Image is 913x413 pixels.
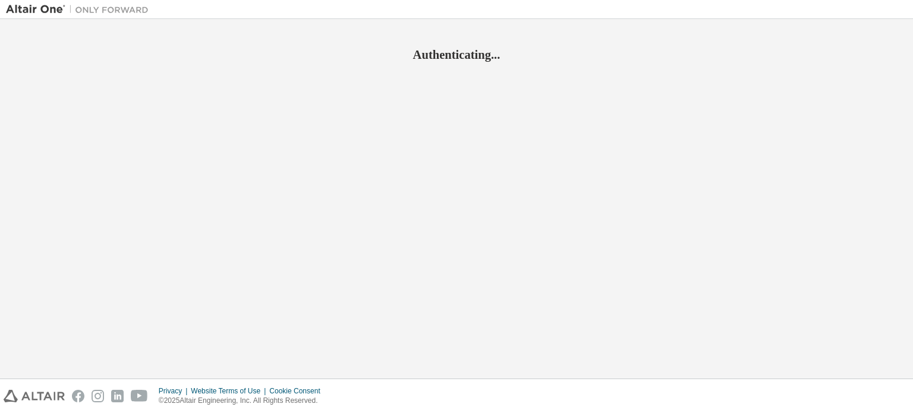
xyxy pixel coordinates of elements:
[4,390,65,402] img: altair_logo.svg
[72,390,84,402] img: facebook.svg
[131,390,148,402] img: youtube.svg
[191,386,269,396] div: Website Terms of Use
[159,386,191,396] div: Privacy
[6,47,907,62] h2: Authenticating...
[111,390,124,402] img: linkedin.svg
[159,396,328,406] p: © 2025 Altair Engineering, Inc. All Rights Reserved.
[269,386,327,396] div: Cookie Consent
[6,4,155,15] img: Altair One
[92,390,104,402] img: instagram.svg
